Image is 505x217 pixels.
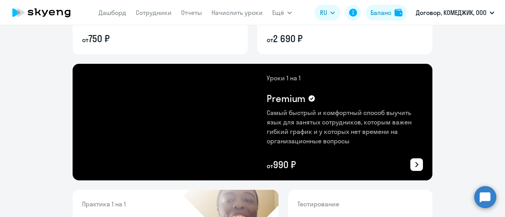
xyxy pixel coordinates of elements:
div: Баланс [370,8,391,17]
a: Начислить уроки [211,9,263,17]
span: Ещё [272,8,284,17]
button: Договор, КОМЕДЖИК, ООО [412,3,498,22]
p: Договор, КОМЕДЖИК, ООО [416,8,486,17]
button: RU [314,5,340,20]
small: от [82,36,88,44]
button: Балансbalance [366,5,407,20]
small: от [267,162,273,170]
a: Сотрудники [136,9,172,17]
p: Самый быстрый и комфортный способ выучить язык для занятых сотрудников, которым важен гибкий граф... [267,108,423,146]
a: Дашборд [99,9,126,17]
p: 750 ₽ [82,32,185,45]
img: premium-content-bg.png [157,64,432,180]
p: Практика 1 на 1 [82,199,193,209]
p: Уроки 1 на 1 [267,73,423,83]
span: RU [320,8,327,17]
p: Тестирование [297,199,423,209]
h4: Premium [267,92,305,105]
p: 990 ₽ [267,158,423,171]
a: Отчеты [181,9,202,17]
button: Ещё [272,5,292,20]
small: от [267,36,273,44]
img: balance [395,9,402,17]
p: 2 690 ₽ [267,32,369,45]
